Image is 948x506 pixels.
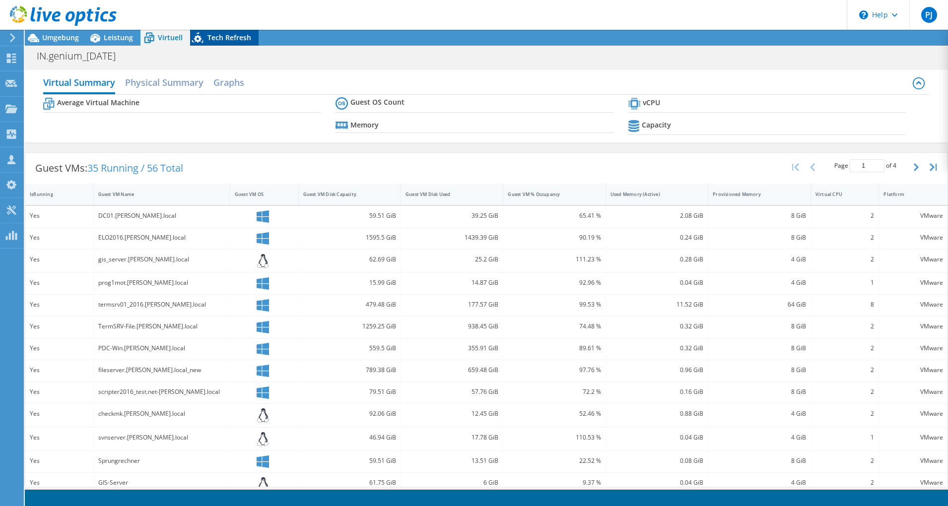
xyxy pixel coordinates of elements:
[713,408,806,419] div: 4 GiB
[508,210,601,221] div: 65.41 %
[98,408,225,419] div: checkmk.[PERSON_NAME].local
[610,232,703,243] div: 0.24 GiB
[30,210,89,221] div: Yes
[713,191,794,197] div: Provisioned Memory
[883,408,943,419] div: VMware
[815,191,863,197] div: Virtual CPU
[815,343,875,354] div: 2
[30,477,89,488] div: Yes
[610,408,703,419] div: 0.88 GiB
[713,365,806,376] div: 8 GiB
[406,408,498,419] div: 12.45 GiB
[883,477,943,488] div: VMware
[815,455,875,466] div: 2
[713,232,806,243] div: 8 GiB
[713,254,806,265] div: 4 GiB
[815,254,875,265] div: 2
[610,477,703,488] div: 0.04 GiB
[713,210,806,221] div: 8 GiB
[98,254,225,265] div: gis_server.[PERSON_NAME].local
[30,365,89,376] div: Yes
[30,277,89,288] div: Yes
[30,232,89,243] div: Yes
[406,365,498,376] div: 659.48 GiB
[834,159,896,172] span: Page of
[98,477,225,488] div: GIS-Server
[713,277,806,288] div: 4 GiB
[87,161,183,175] span: 35 Running / 56 Total
[350,97,405,107] b: Guest OS Count
[406,191,486,197] div: Guest VM Disk Used
[508,277,601,288] div: 92.96 %
[815,432,875,443] div: 1
[30,386,89,397] div: Yes
[303,455,396,466] div: 59.51 GiB
[406,386,498,397] div: 57.76 GiB
[406,321,498,332] div: 938.45 GiB
[42,33,79,42] span: Umgebung
[508,455,601,466] div: 22.52 %
[610,254,703,265] div: 0.28 GiB
[508,191,589,197] div: Guest VM % Occupancy
[815,321,875,332] div: 2
[98,299,225,310] div: termsrv01_2016.[PERSON_NAME].local
[815,386,875,397] div: 2
[850,159,884,172] input: jump to page
[859,10,868,19] svg: \n
[303,343,396,354] div: 559.5 GiB
[893,161,896,170] span: 4
[815,365,875,376] div: 2
[610,343,703,354] div: 0.32 GiB
[213,72,244,92] h2: Graphs
[57,98,139,108] b: Average Virtual Machine
[98,343,225,354] div: PDC-Win.[PERSON_NAME].local
[508,321,601,332] div: 74.48 %
[713,299,806,310] div: 64 GiB
[98,321,225,332] div: TermSRV-File.[PERSON_NAME].local
[508,232,601,243] div: 90.19 %
[610,386,703,397] div: 0.16 GiB
[303,254,396,265] div: 62.69 GiB
[235,191,282,197] div: Guest VM OS
[610,191,691,197] div: Used Memory (Active)
[32,51,131,62] h1: IN.genium_[DATE]
[406,277,498,288] div: 14.87 GiB
[883,254,943,265] div: VMware
[303,477,396,488] div: 61.75 GiB
[508,386,601,397] div: 72.2 %
[406,343,498,354] div: 355.91 GiB
[883,232,943,243] div: VMware
[713,386,806,397] div: 8 GiB
[98,365,225,376] div: fileserver.[PERSON_NAME].local_new
[303,365,396,376] div: 789.38 GiB
[713,455,806,466] div: 8 GiB
[610,299,703,310] div: 11.52 GiB
[98,210,225,221] div: DC01.[PERSON_NAME].local
[508,343,601,354] div: 89.61 %
[508,254,601,265] div: 111.23 %
[642,120,671,130] b: Capacity
[207,33,251,42] span: Tech Refresh
[406,254,498,265] div: 25.2 GiB
[303,321,396,332] div: 1259.25 GiB
[610,321,703,332] div: 0.32 GiB
[30,299,89,310] div: Yes
[30,455,89,466] div: Yes
[104,33,133,42] span: Leistung
[98,232,225,243] div: ELO2016.[PERSON_NAME].local
[508,432,601,443] div: 110.53 %
[883,210,943,221] div: VMware
[815,477,875,488] div: 2
[303,210,396,221] div: 59.51 GiB
[98,277,225,288] div: prog1mot.[PERSON_NAME].local
[406,455,498,466] div: 13.51 GiB
[815,299,875,310] div: 8
[883,277,943,288] div: VMware
[406,210,498,221] div: 39.25 GiB
[30,191,77,197] div: IsRunning
[98,432,225,443] div: svnserver.[PERSON_NAME].local
[883,386,943,397] div: VMware
[643,98,660,108] b: vCPU
[303,232,396,243] div: 1595.5 GiB
[508,408,601,419] div: 52.46 %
